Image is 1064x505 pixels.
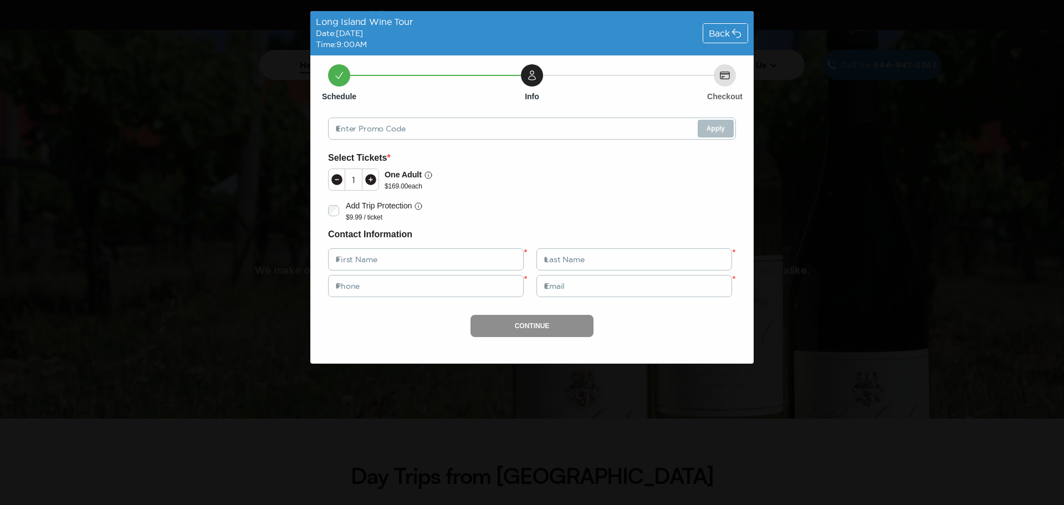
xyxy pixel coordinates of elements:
span: Back [709,29,730,38]
h6: Info [525,91,539,102]
div: 1 [345,175,362,184]
span: Long Island Wine Tour [316,17,413,27]
p: Add Trip Protection [346,200,412,212]
p: $9.99 / ticket [346,213,423,222]
p: One Adult [385,169,422,181]
h6: Contact Information [328,227,736,242]
span: Date: [DATE] [316,29,363,38]
h6: Schedule [322,91,356,102]
p: $ 169.00 each [385,182,433,191]
h6: Select Tickets [328,151,736,165]
h6: Checkout [707,91,743,102]
span: Time: 9:00AM [316,40,367,49]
